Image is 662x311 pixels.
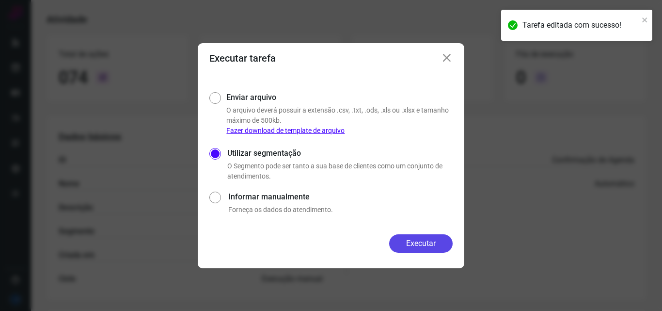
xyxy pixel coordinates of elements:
[227,161,453,181] p: O Segmento pode ser tanto a sua base de clientes como um conjunto de atendimentos.
[228,205,453,215] p: Forneça os dados do atendimento.
[227,147,453,159] label: Utilizar segmentação
[522,19,639,31] div: Tarefa editada com sucesso!
[389,234,453,253] button: Executar
[209,52,276,64] h3: Executar tarefa
[642,14,648,25] button: close
[228,191,453,203] label: Informar manualmente
[226,92,276,103] label: Enviar arquivo
[226,127,345,134] a: Fazer download de template de arquivo
[226,105,453,136] p: O arquivo deverá possuir a extensão .csv, .txt, .ods, .xls ou .xlsx e tamanho máximo de 500kb.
